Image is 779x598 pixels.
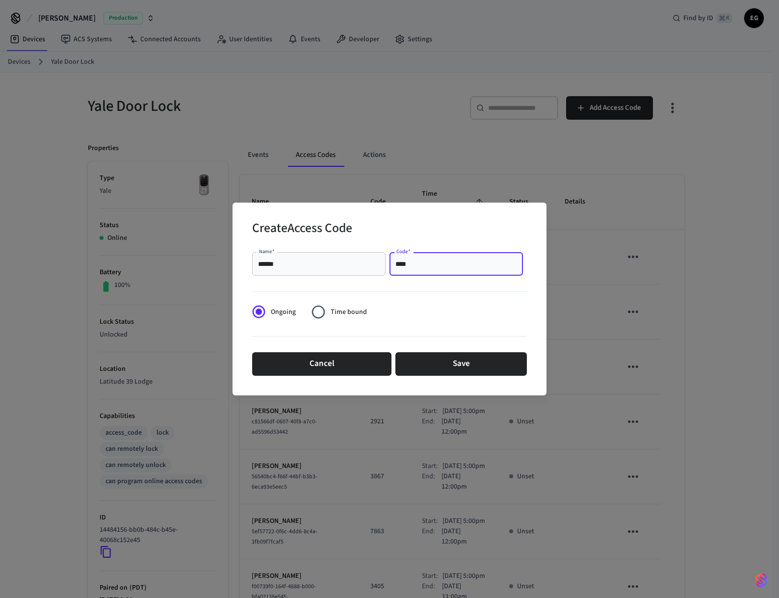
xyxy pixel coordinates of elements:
[259,248,275,255] label: Name
[396,248,411,255] label: Code
[252,352,391,376] button: Cancel
[755,572,767,588] img: SeamLogoGradient.69752ec5.svg
[331,307,367,317] span: Time bound
[271,307,296,317] span: Ongoing
[395,352,527,376] button: Save
[252,214,352,244] h2: Create Access Code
